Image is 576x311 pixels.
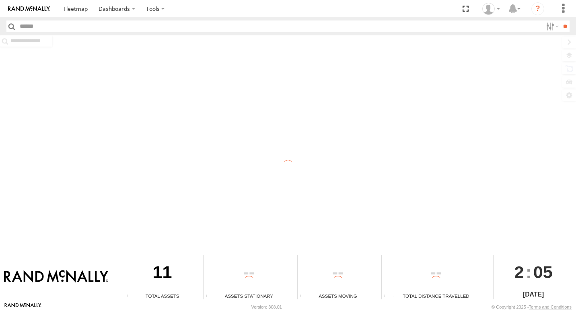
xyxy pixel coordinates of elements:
div: Total number of Enabled Assets [124,293,136,299]
div: Total number of assets current in transit. [298,293,310,299]
div: Assets Moving [298,293,379,299]
div: Valeo Dash [479,3,503,15]
i: ? [531,2,544,15]
div: Version: 308.01 [251,305,282,309]
span: 05 [533,255,553,289]
label: Search Filter Options [543,20,560,32]
span: 2 [514,255,524,289]
div: : [494,255,573,289]
div: Total Distance Travelled [382,293,491,299]
div: © Copyright 2025 - [492,305,572,309]
div: Assets Stationary [204,293,294,299]
a: Terms and Conditions [529,305,572,309]
div: Total Assets [124,293,200,299]
div: Total number of assets current stationary. [204,293,216,299]
div: 11 [124,255,200,293]
img: Rand McNally [4,270,108,284]
img: rand-logo.svg [8,6,50,12]
a: Visit our Website [4,303,41,311]
div: [DATE] [494,290,573,299]
div: Total distance travelled by all assets within specified date range and applied filters [382,293,394,299]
